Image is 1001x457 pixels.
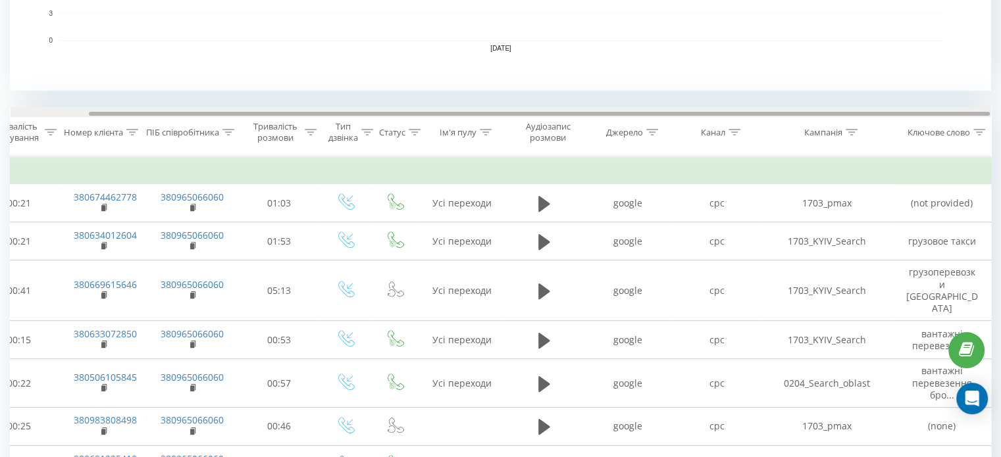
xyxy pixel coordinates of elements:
[584,222,673,260] td: google
[440,127,476,138] div: Ім'я пулу
[761,184,893,222] td: 1703_pmax
[419,359,505,408] td: Усі переходи
[74,191,137,203] a: 380674462778
[606,127,643,138] div: Джерело
[584,359,673,408] td: google
[74,371,137,383] a: 380506105845
[419,321,505,359] td: Усі переходи
[673,222,761,260] td: cpc
[161,278,224,291] a: 380965066060
[673,260,761,321] td: cpc
[64,127,123,138] div: Номер клієнта
[238,407,321,445] td: 00:46
[161,371,224,383] a: 380965066060
[161,327,224,340] a: 380965066060
[238,260,321,321] td: 05:13
[893,407,992,445] td: (none)
[893,184,992,222] td: (not provided)
[804,127,842,138] div: Кампанія
[761,260,893,321] td: 1703_KYIV_Search
[516,121,580,143] div: Аудіозапис розмови
[419,260,505,321] td: Усі переходи
[761,222,893,260] td: 1703_KYIV_Search
[419,184,505,222] td: Усі переходи
[249,121,301,143] div: Тривалість розмови
[761,407,893,445] td: 1703_pmax
[74,327,137,340] a: 380633072850
[584,407,673,445] td: google
[238,222,321,260] td: 01:53
[238,184,321,222] td: 01:03
[701,127,725,138] div: Канал
[490,45,511,52] text: [DATE]
[74,229,137,241] a: 380634012604
[584,260,673,321] td: google
[379,127,405,138] div: Статус
[912,364,972,400] span: вантажні перевезення бро...
[893,222,992,260] td: грузовое такси
[673,184,761,222] td: cpc
[161,414,224,426] a: 380965066060
[238,359,321,408] td: 00:57
[74,278,137,291] a: 380669615646
[893,260,992,321] td: грузоперевозки [GEOGRAPHIC_DATA]
[328,121,358,143] div: Тип дзвінка
[673,407,761,445] td: cpc
[161,191,224,203] a: 380965066060
[956,383,988,414] div: Open Intercom Messenger
[893,321,992,359] td: вантажні перевезення
[908,127,970,138] div: Ключове слово
[761,321,893,359] td: 1703_KYIV_Search
[238,321,321,359] td: 00:53
[161,229,224,241] a: 380965066060
[584,321,673,359] td: google
[673,359,761,408] td: cpc
[49,37,53,44] text: 0
[74,414,137,426] a: 380983808498
[49,10,53,17] text: 3
[584,184,673,222] td: google
[673,321,761,359] td: cpc
[419,222,505,260] td: Усі переходи
[761,359,893,408] td: 0204_Search_oblast
[146,127,219,138] div: ПІБ співробітника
